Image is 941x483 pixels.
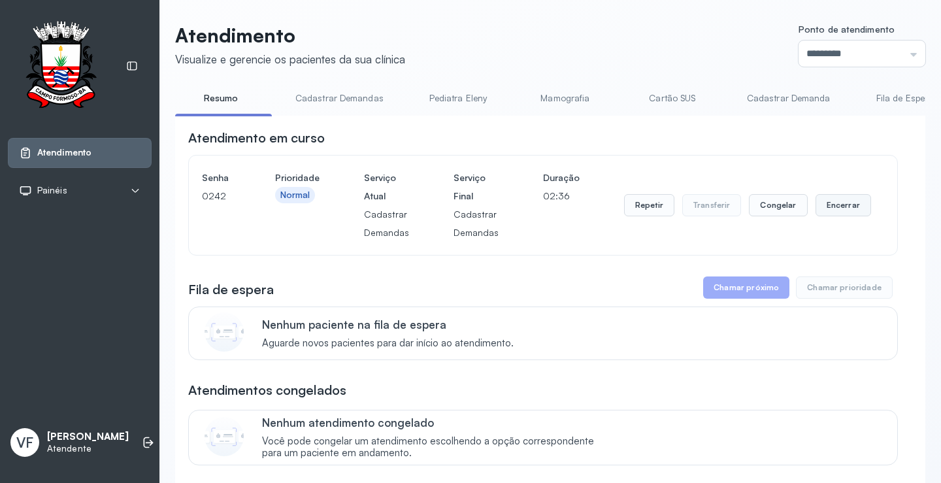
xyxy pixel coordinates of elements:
a: Mamografia [520,88,611,109]
a: Resumo [175,88,267,109]
p: 0242 [202,187,231,205]
h3: Atendimento em curso [188,129,325,147]
a: Pediatra Eleny [412,88,504,109]
p: Atendimento [175,24,405,47]
span: Ponto de atendimento [799,24,895,35]
h4: Duração [543,169,580,187]
button: Congelar [749,194,807,216]
h3: Fila de espera [188,280,274,299]
p: Nenhum atendimento congelado [262,416,608,429]
h4: Prioridade [275,169,320,187]
button: Transferir [682,194,742,216]
button: Chamar prioridade [796,276,893,299]
a: Cartão SUS [627,88,718,109]
p: Cadastrar Demandas [454,205,499,242]
p: Nenhum paciente na fila de espera [262,318,514,331]
h4: Serviço Final [454,169,499,205]
span: Atendimento [37,147,91,158]
button: Repetir [624,194,674,216]
img: Imagem de CalloutCard [205,312,244,352]
h4: Serviço Atual [364,169,409,205]
p: Cadastrar Demandas [364,205,409,242]
span: Painéis [37,185,67,196]
a: Atendimento [19,146,140,159]
span: Aguarde novos pacientes para dar início ao atendimento. [262,337,514,350]
a: Cadastrar Demandas [282,88,397,109]
img: Logotipo do estabelecimento [14,21,108,112]
h3: Atendimentos congelados [188,381,346,399]
a: Cadastrar Demanda [734,88,844,109]
h4: Senha [202,169,231,187]
p: Atendente [47,443,129,454]
img: Imagem de CalloutCard [205,417,244,456]
span: Você pode congelar um atendimento escolhendo a opção correspondente para um paciente em andamento. [262,435,608,460]
button: Chamar próximo [703,276,789,299]
p: [PERSON_NAME] [47,431,129,443]
button: Encerrar [816,194,871,216]
div: Visualize e gerencie os pacientes da sua clínica [175,52,405,66]
p: 02:36 [543,187,580,205]
div: Normal [280,190,310,201]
